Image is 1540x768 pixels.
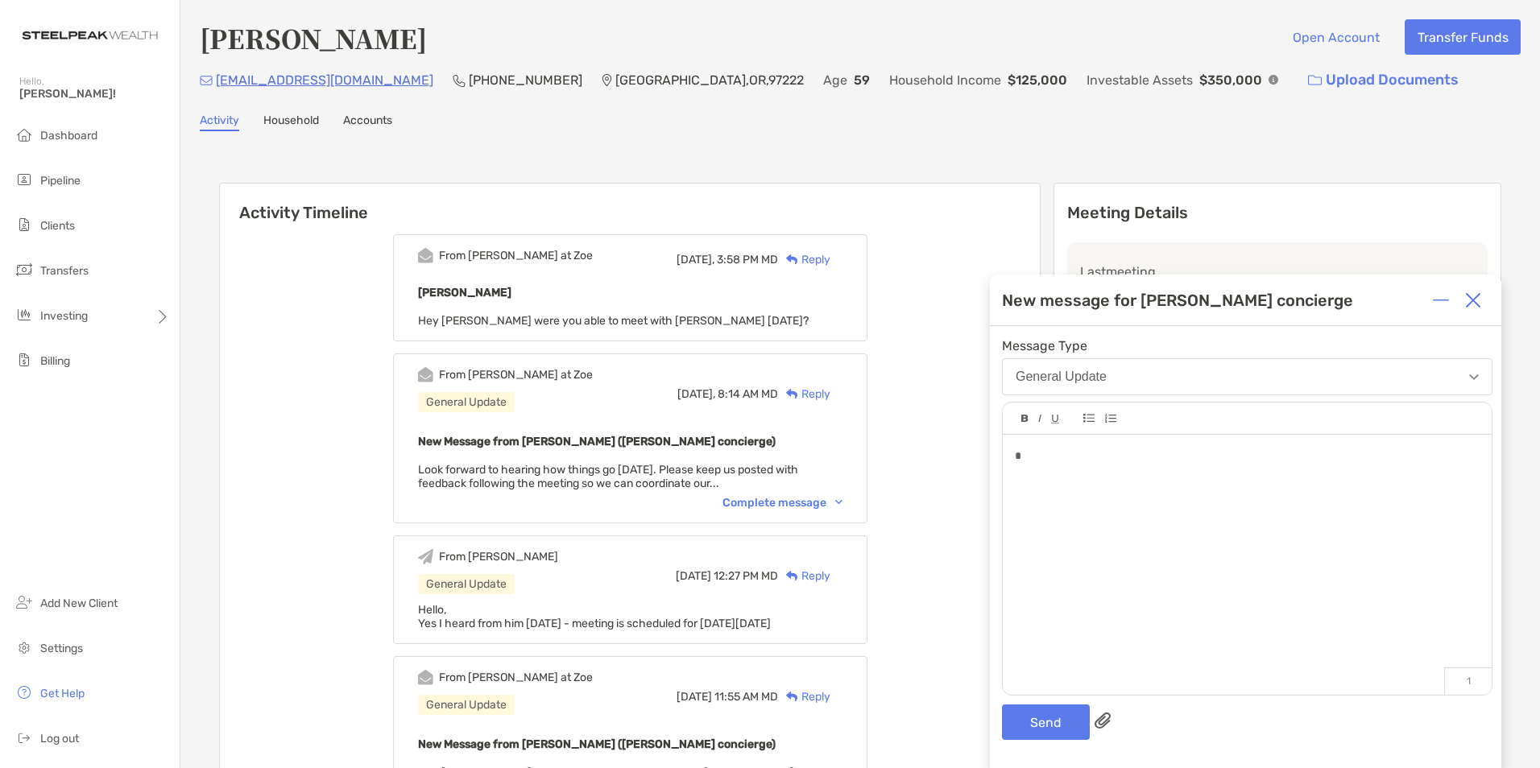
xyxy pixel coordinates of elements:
img: Expand or collapse [1433,292,1449,308]
span: 8:14 AM MD [718,387,778,401]
img: billing icon [14,350,34,370]
img: Reply icon [786,254,798,265]
div: Reply [778,568,830,584]
div: From [PERSON_NAME] at Zoe [439,249,593,262]
span: Add New Client [40,597,118,610]
div: General Update [418,574,515,594]
a: Activity [200,114,239,131]
b: New Message from [PERSON_NAME] ([PERSON_NAME] concierge) [418,737,776,751]
span: Settings [40,642,83,655]
img: investing icon [14,305,34,324]
span: [PERSON_NAME]! [19,87,170,101]
div: From [PERSON_NAME] [439,550,558,564]
img: Editor control icon [1021,415,1029,423]
span: 11:55 AM MD [714,690,778,704]
img: Chevron icon [835,500,842,505]
img: Event icon [418,248,433,263]
span: Log out [40,732,79,745]
img: Event icon [418,549,433,564]
img: Location Icon [602,74,612,87]
img: transfers icon [14,260,34,279]
span: Billing [40,354,70,368]
img: paperclip attachments [1095,712,1111,729]
div: Reply [778,386,830,403]
img: Info Icon [1269,75,1278,85]
span: Hey [PERSON_NAME] were you able to meet with [PERSON_NAME] [DATE]? [418,314,809,328]
img: Editor control icon [1104,414,1116,423]
p: [GEOGRAPHIC_DATA] , OR , 97222 [615,70,804,90]
p: [EMAIL_ADDRESS][DOMAIN_NAME] [216,70,433,90]
img: get-help icon [14,683,34,702]
div: General Update [418,695,515,715]
b: [PERSON_NAME] [418,286,511,299]
span: [DATE], [677,253,714,266]
img: Editor control icon [1038,415,1041,423]
a: Household [263,114,319,131]
button: Transfer Funds [1405,19,1521,55]
p: [PHONE_NUMBER] [469,70,582,90]
p: $125,000 [1008,70,1067,90]
span: Look forward to hearing how things go [DATE]. Please keep us posted with feedback following the m... [418,463,798,490]
span: Clients [40,219,75,233]
img: dashboard icon [14,125,34,144]
div: General Update [418,392,515,412]
div: From [PERSON_NAME] at Zoe [439,368,593,382]
span: Transfers [40,264,89,278]
span: 12:27 PM MD [714,569,778,583]
p: Meeting Details [1067,203,1488,223]
span: 3:58 PM MD [717,253,778,266]
span: Get Help [40,687,85,700]
b: New Message from [PERSON_NAME] ([PERSON_NAME] concierge) [418,435,776,448]
p: Age [823,70,847,90]
img: Reply icon [786,571,798,581]
img: Zoe Logo [19,6,160,64]
img: Event icon [418,670,433,685]
span: [DATE], [677,387,715,401]
img: pipeline icon [14,170,34,189]
div: Complete message [722,496,842,510]
span: Pipeline [40,174,81,188]
img: Open dropdown arrow [1469,374,1479,380]
img: clients icon [14,215,34,234]
img: Editor control icon [1083,414,1095,423]
button: Open Account [1280,19,1392,55]
div: General Update [1016,370,1107,384]
p: Household Income [889,70,1001,90]
a: Upload Documents [1298,63,1469,97]
p: $350,000 [1199,70,1262,90]
h6: Activity Timeline [220,184,1040,222]
p: 59 [854,70,870,90]
span: [DATE] [677,690,712,704]
button: Send [1002,704,1090,740]
span: Message Type [1002,338,1492,353]
img: settings icon [14,638,34,657]
p: 1 [1444,667,1492,695]
p: Last meeting [1080,262,1475,282]
button: General Update [1002,358,1492,395]
img: button icon [1308,75,1322,86]
img: Reply icon [786,389,798,399]
a: Accounts [343,114,392,131]
img: Event icon [418,367,433,382]
span: Investing [40,309,88,323]
img: add_new_client icon [14,593,34,612]
div: New message for [PERSON_NAME] concierge [1002,291,1353,310]
span: Dashboard [40,129,97,142]
img: Editor control icon [1051,415,1059,423]
span: Hello, Yes I heard from him [DATE] - meeting is scheduled for [DATE][DATE] [418,603,771,630]
span: [DATE] [676,569,711,583]
img: Email Icon [200,76,213,85]
img: Reply icon [786,692,798,702]
div: Reply [778,688,830,705]
h4: [PERSON_NAME] [200,19,427,56]
div: From [PERSON_NAME] at Zoe [439,671,593,684]
img: Phone Icon [453,74,466,87]
img: Close [1465,292,1481,308]
div: Reply [778,251,830,268]
img: logout icon [14,728,34,747]
p: Investable Assets [1087,70,1193,90]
